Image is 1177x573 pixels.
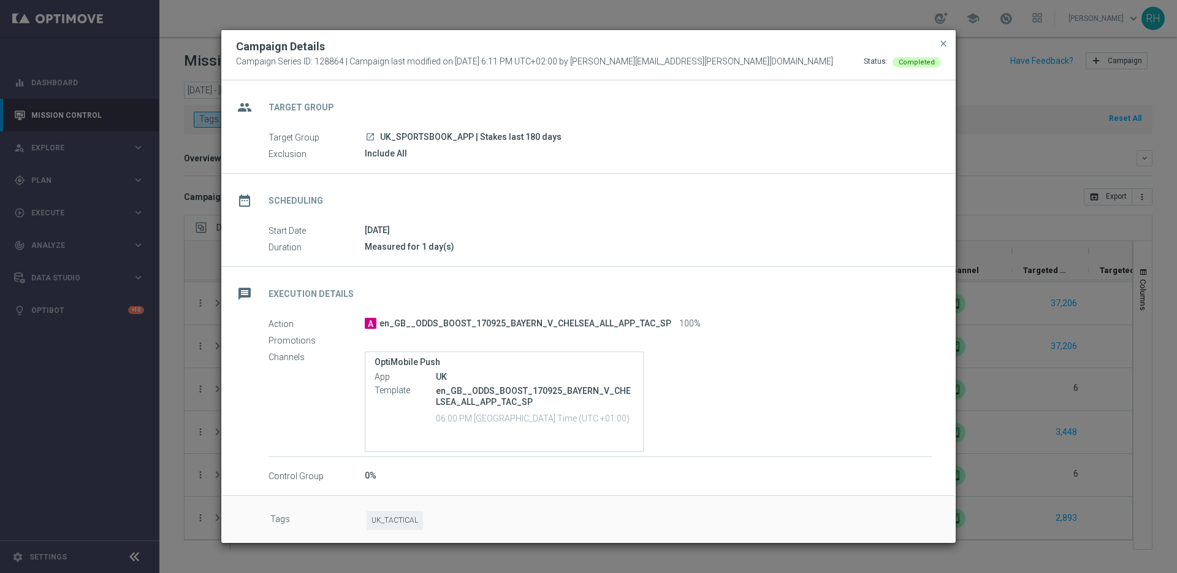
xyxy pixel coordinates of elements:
[269,335,365,346] label: Promotions
[939,39,948,48] span: close
[379,318,671,329] span: en_GB__ODDS_BOOST_170925_BAYERN_V_CHELSEA_ALL_APP_TAC_SP
[269,225,365,236] label: Start Date
[365,240,932,253] div: Measured for 1 day(s)
[365,132,375,142] i: launch
[269,288,354,300] h2: Execution Details
[234,96,256,118] i: group
[679,318,701,329] span: 100%
[365,318,376,329] span: A
[270,511,367,530] label: Tags
[236,39,325,54] h2: Campaign Details
[893,56,941,66] colored-tag: Completed
[269,148,365,160] label: Exclusion
[234,190,256,212] i: date_range
[269,352,365,363] label: Channels
[864,56,888,67] div: Status:
[899,58,935,66] span: Completed
[269,132,365,143] label: Target Group
[365,469,932,482] div: 0%
[365,132,376,143] a: launch
[436,412,634,424] p: 06:00 PM [GEOGRAPHIC_DATA] Time (UTC +01:00)
[367,511,423,530] span: UK_TACTICAL
[269,318,365,329] label: Action
[436,385,634,407] p: en_GB__ODDS_BOOST_170925_BAYERN_V_CHELSEA_ALL_APP_TAC_SP
[269,102,334,113] h2: Target Group
[236,56,833,67] span: Campaign Series ID: 128864 | Campaign last modified on [DATE] 6:11 PM UTC+02:00 by [PERSON_NAME][...
[234,283,256,305] i: message
[365,147,932,160] div: Include All
[269,195,323,207] h2: Scheduling
[375,385,436,396] label: Template
[380,132,562,143] span: UK_SPORTSBOOK_APP | Stakes last 180 days
[365,224,932,236] div: [DATE]
[436,371,634,383] div: UK
[375,357,634,367] label: OptiMobile Push
[269,471,365,482] label: Control Group
[375,372,436,383] label: App
[269,242,365,253] label: Duration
